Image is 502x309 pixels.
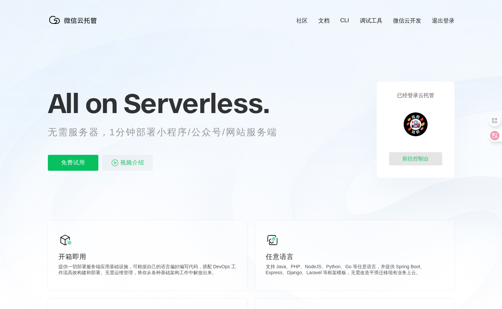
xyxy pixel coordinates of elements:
[124,87,269,120] span: Serverless.
[48,22,101,28] a: 微信云托管
[393,17,421,25] a: 微信云开发
[389,152,442,165] div: 前往控制台
[397,92,434,99] p: 已经登录云托管
[360,17,382,25] a: 调试工具
[432,17,454,25] a: 退出登录
[111,159,119,167] img: video_play.svg
[58,264,237,277] p: 提供一切部署服务端应用基础设施，可根据自己的语言偏好编写代码，搭配 DevOps 工作流高效构建和部署。无需运维管理，将你从各种基础架构工作中解放出来。
[48,155,98,171] p: 免费试用
[48,13,101,27] img: 微信云托管
[296,17,308,25] a: 社区
[48,126,290,139] p: 无需服务器，1分钟部署小程序/公众号/网站服务端
[266,252,444,261] p: 任意语言
[58,252,237,261] p: 开箱即用
[266,264,444,277] p: 支持 Java、PHP、NodeJS、Python、Go 等任意语言，并提供 Spring Boot、Express、Django、Laravel 等框架模板，无需改造平滑迁移现有业务上云。
[340,17,349,24] a: CLI
[48,87,117,120] span: All on
[120,155,144,171] span: 视频介绍
[318,17,330,25] a: 文档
